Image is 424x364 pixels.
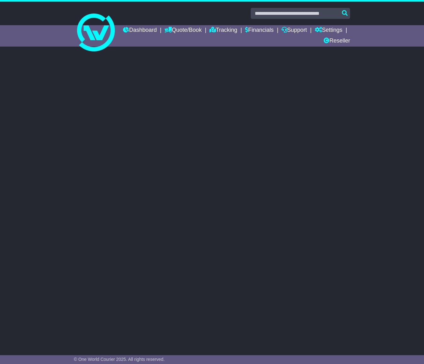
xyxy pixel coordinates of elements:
a: Reseller [324,36,350,47]
a: Financials [245,25,274,36]
a: Dashboard [123,25,157,36]
a: Support [282,25,307,36]
span: © One World Courier 2025. All rights reserved. [74,357,165,362]
a: Quote/Book [165,25,202,36]
a: Tracking [209,25,237,36]
a: Settings [315,25,343,36]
